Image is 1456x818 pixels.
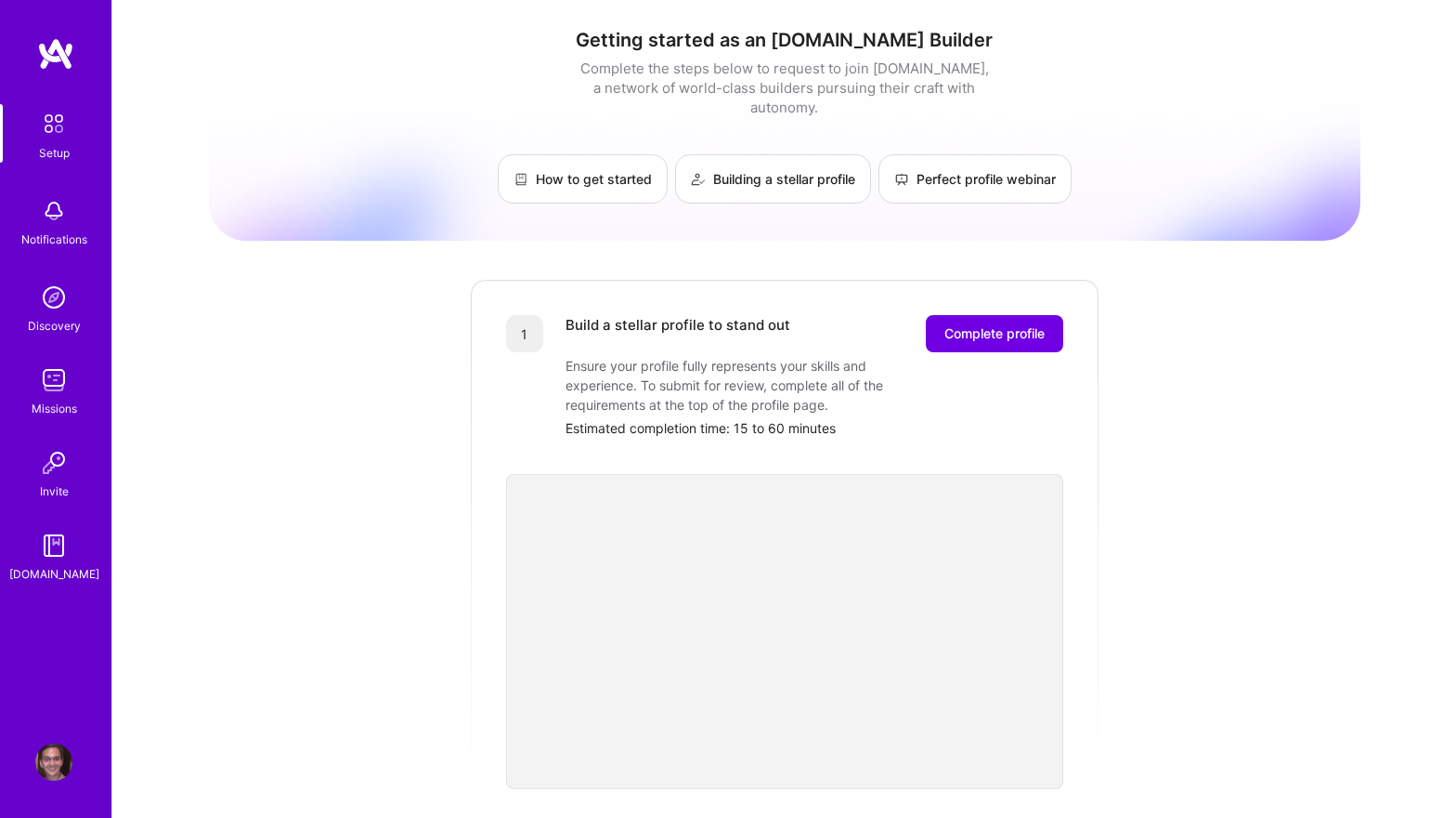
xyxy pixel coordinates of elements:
[506,474,1063,789] iframe: video
[31,744,77,781] a: User Avatar
[878,154,1072,204] a: Perfect profile webinar
[513,172,528,187] img: How to get started
[28,316,81,336] div: Discovery
[37,37,74,71] img: logo
[35,192,72,230] img: bell
[21,230,87,249] div: Notifications
[506,315,543,352] div: 1
[498,154,668,204] a: How to get started
[39,143,70,163] div: Setup
[691,172,706,187] img: Building a stellar profile
[944,324,1045,343] span: Complete profile
[675,154,871,204] a: Building a stellar profile
[34,104,73,143] img: setup
[209,29,1360,51] h1: Getting started as an [DOMAIN_NAME] Builder
[565,418,1063,438] div: Estimated completion time: 15 to 60 minutes
[565,356,937,415] div: Ensure your profile fully represents your skills and experience. To submit for review, complete a...
[35,527,72,564] img: guide book
[894,172,909,187] img: Perfect profile webinar
[32,399,77,418] div: Missions
[35,362,72,399] img: teamwork
[9,564,99,584] div: [DOMAIN_NAME]
[926,315,1063,352] button: Complete profile
[35,444,72,482] img: Invite
[565,315,790,352] div: Build a stellar profile to stand out
[40,482,69,501] div: Invite
[35,744,72,781] img: User Avatar
[576,59,994,117] div: Complete the steps below to request to join [DOMAIN_NAME], a network of world-class builders purs...
[35,279,72,316] img: discovery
